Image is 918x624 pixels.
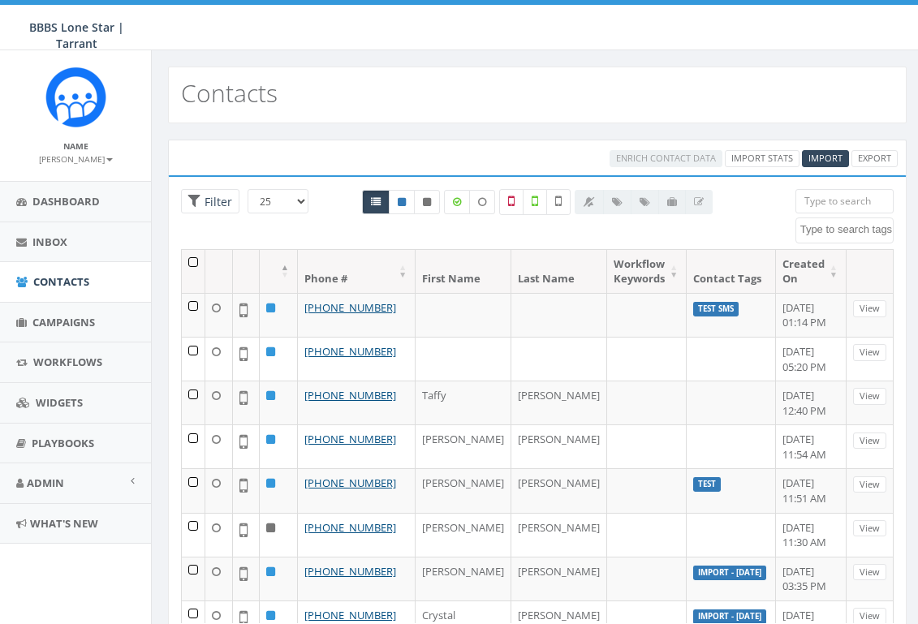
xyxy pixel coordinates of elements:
[725,150,799,167] a: Import Stats
[853,388,886,405] a: View
[30,516,98,531] span: What's New
[27,476,64,490] span: Admin
[33,274,89,289] span: Contacts
[416,424,511,468] td: [PERSON_NAME]
[776,293,847,337] td: [DATE] 01:14 PM
[776,468,847,512] td: [DATE] 11:51 AM
[808,152,843,164] span: CSV files only
[298,250,416,293] th: Phone #: activate to sort column ascending
[546,189,571,215] label: Not Validated
[39,153,113,165] small: [PERSON_NAME]
[32,194,100,209] span: Dashboard
[808,152,843,164] span: Import
[469,190,495,214] label: Data not Enriched
[776,250,847,293] th: Created On: activate to sort column ascending
[607,250,687,293] th: Workflow Keywords: activate to sort column ascending
[795,189,894,213] input: Type to search
[511,250,607,293] th: Last Name
[776,513,847,557] td: [DATE] 11:30 AM
[362,190,390,214] a: All contacts
[304,520,396,535] a: [PHONE_NUMBER]
[511,381,607,424] td: [PERSON_NAME]
[693,566,766,580] label: Import - [DATE]
[693,609,766,624] label: Import - [DATE]
[511,513,607,557] td: [PERSON_NAME]
[853,432,886,450] a: View
[32,436,94,450] span: Playbooks
[181,189,239,214] span: Advance Filter
[853,520,886,537] a: View
[423,197,431,207] i: This phone number is unsubscribed and has opted-out of all texts.
[776,557,847,600] td: [DATE] 03:35 PM
[416,250,511,293] th: First Name
[511,468,607,512] td: [PERSON_NAME]
[32,235,67,249] span: Inbox
[304,432,396,446] a: [PHONE_NUMBER]
[389,190,415,214] a: Active
[444,190,470,214] label: Data Enriched
[687,250,776,293] th: Contact Tags
[416,557,511,600] td: [PERSON_NAME]
[304,608,396,622] a: [PHONE_NUMBER]
[853,476,886,493] a: View
[181,80,278,106] h2: Contacts
[304,476,396,490] a: [PHONE_NUMBER]
[776,424,847,468] td: [DATE] 11:54 AM
[45,67,106,127] img: Rally_Corp_Icon_1.png
[511,557,607,600] td: [PERSON_NAME]
[398,197,406,207] i: This phone number is subscribed and will receive texts.
[39,151,113,166] a: [PERSON_NAME]
[693,477,721,492] label: TEST
[416,381,511,424] td: Taffy
[63,140,88,152] small: Name
[851,150,898,167] a: Export
[304,564,396,579] a: [PHONE_NUMBER]
[853,564,886,581] a: View
[200,194,232,209] span: Filter
[33,355,102,369] span: Workflows
[802,150,849,167] a: Import
[511,424,607,468] td: [PERSON_NAME]
[693,302,739,316] label: Test SMS
[36,395,83,410] span: Widgets
[800,222,893,237] textarea: Search
[32,315,95,329] span: Campaigns
[304,344,396,359] a: [PHONE_NUMBER]
[304,388,396,402] a: [PHONE_NUMBER]
[416,513,511,557] td: [PERSON_NAME]
[304,300,396,315] a: [PHONE_NUMBER]
[499,189,524,215] label: Not a Mobile
[776,337,847,381] td: [DATE] 05:20 PM
[414,190,440,214] a: Opted Out
[853,344,886,361] a: View
[29,19,124,51] span: BBBS Lone Star | Tarrant
[853,300,886,317] a: View
[776,381,847,424] td: [DATE] 12:40 PM
[523,189,547,215] label: Validated
[416,468,511,512] td: [PERSON_NAME]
